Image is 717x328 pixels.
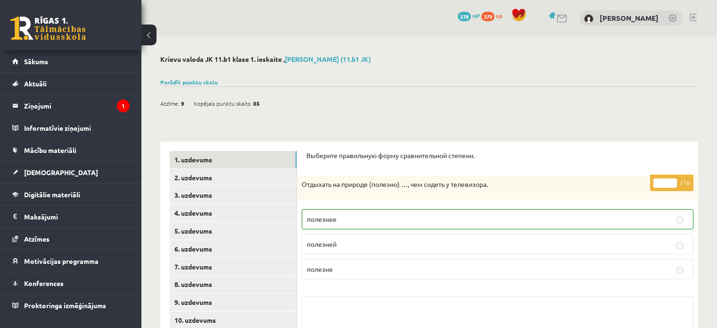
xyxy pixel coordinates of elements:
a: Informatīvie ziņojumi [12,117,130,139]
h2: Krievu valoda JK 11.b1 klase 1. ieskaite , [160,55,698,63]
span: 9 [181,96,184,110]
span: 379 [481,12,494,21]
span: Proktoringa izmēģinājums [24,301,106,310]
a: 2. uzdevums [170,169,297,186]
span: 85 [253,96,260,110]
span: полезней [307,240,337,248]
span: полезнее [307,215,337,223]
span: Kopējais punktu skaits: [194,96,252,110]
span: 278 [458,12,471,21]
a: 4. uzdevums [170,204,297,222]
a: Maksājumi [12,206,130,227]
span: Motivācijas programma [24,257,99,265]
span: xp [496,12,502,19]
a: [PERSON_NAME] (11.b1 JK) [285,55,371,63]
a: Rīgas 1. Tālmācības vidusskola [10,17,86,40]
a: [PERSON_NAME] [600,13,659,23]
p: Выберите правильную форму сравнительной степени. [306,151,689,160]
input: полезней [676,242,684,249]
span: Atzīmes [24,235,49,243]
input: полезне [676,267,684,274]
a: 1. uzdevums [170,151,297,168]
span: Konferences [24,279,64,287]
a: 278 mP [458,12,480,19]
span: Atzīme: [160,96,180,110]
p: Отдыхать на природе (полезно) …, чем сидеть у телевизора. [302,180,646,189]
a: Digitālie materiāli [12,184,130,205]
a: 7. uzdevums [170,258,297,276]
span: mP [472,12,480,19]
a: [DEMOGRAPHIC_DATA] [12,161,130,183]
a: Proktoringa izmēģinājums [12,294,130,316]
img: Marta Broka [584,14,593,24]
a: Mācību materiāli [12,139,130,161]
a: Motivācijas programma [12,250,130,272]
a: Aktuāli [12,73,130,94]
span: Digitālie materiāli [24,190,80,199]
a: 5. uzdevums [170,222,297,240]
a: 8. uzdevums [170,276,297,293]
span: [DEMOGRAPHIC_DATA] [24,168,98,177]
i: 1 [117,100,130,112]
legend: Maksājumi [24,206,130,227]
span: полезне [307,265,333,273]
a: Konferences [12,272,130,294]
input: полезнее [676,217,684,224]
legend: Ziņojumi [24,95,130,117]
a: Parādīt punktu skalu [160,78,218,86]
span: Sākums [24,57,48,66]
a: Ziņojumi1 [12,95,130,117]
a: Atzīmes [12,228,130,250]
legend: Informatīvie ziņojumi [24,117,130,139]
a: 379 xp [481,12,507,19]
a: 3. uzdevums [170,186,297,204]
p: / 1p [650,175,693,191]
a: Sākums [12,50,130,72]
a: 9. uzdevums [170,294,297,311]
span: Mācību materiāli [24,146,76,154]
span: Aktuāli [24,79,47,88]
a: 6. uzdevums [170,240,297,258]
